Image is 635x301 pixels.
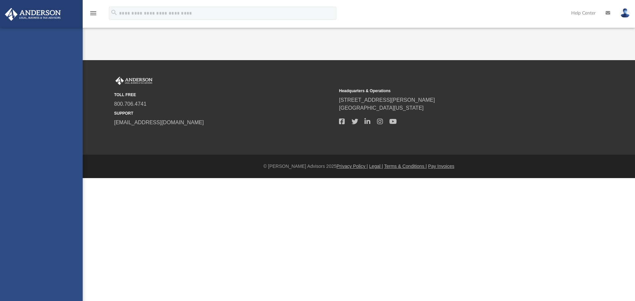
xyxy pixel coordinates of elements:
a: Pay Invoices [428,164,454,169]
a: Terms & Conditions | [384,164,427,169]
small: TOLL FREE [114,92,334,98]
a: Privacy Policy | [337,164,368,169]
a: [EMAIL_ADDRESS][DOMAIN_NAME] [114,120,204,125]
a: [GEOGRAPHIC_DATA][US_STATE] [339,105,424,111]
i: search [110,9,118,16]
img: Anderson Advisors Platinum Portal [114,77,154,85]
small: Headquarters & Operations [339,88,559,94]
a: 800.706.4741 [114,101,147,107]
i: menu [89,9,97,17]
a: Legal | [369,164,383,169]
small: SUPPORT [114,110,334,116]
img: Anderson Advisors Platinum Portal [3,8,63,21]
div: © [PERSON_NAME] Advisors 2025 [83,163,635,170]
a: menu [89,13,97,17]
img: User Pic [620,8,630,18]
a: [STREET_ADDRESS][PERSON_NAME] [339,97,435,103]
